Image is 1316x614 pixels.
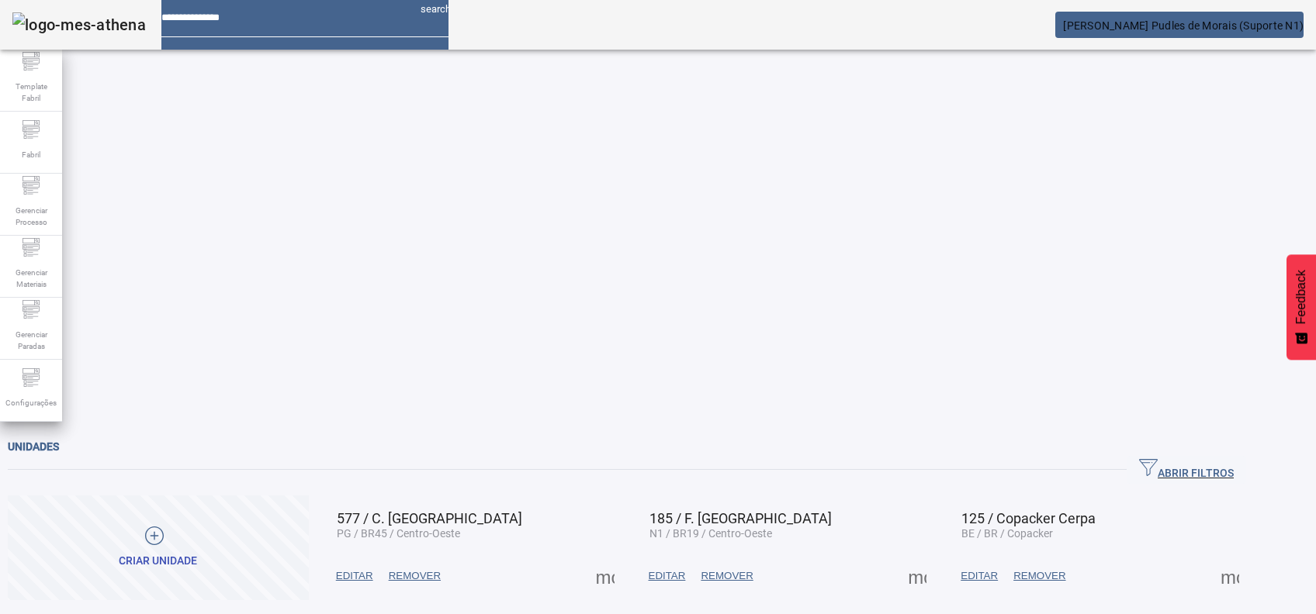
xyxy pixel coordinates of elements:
span: Gerenciar Paradas [8,324,54,357]
span: EDITAR [961,568,998,584]
span: N1 / BR19 / Centro-Oeste [649,527,772,540]
span: Gerenciar Processo [8,200,54,233]
span: Configurações [1,392,61,413]
span: PG / BR45 / Centro-Oeste [337,527,460,540]
span: Unidades [8,440,59,453]
span: Template Fabril [8,76,54,109]
span: Fabril [17,144,45,165]
button: EDITAR [641,562,694,590]
img: logo-mes-athena [12,12,146,37]
span: Feedback [1294,270,1308,324]
span: EDITAR [336,568,373,584]
button: Criar unidade [8,495,309,600]
button: Mais [591,562,619,590]
span: ABRIR FILTROS [1139,458,1234,481]
span: Gerenciar Materiais [8,262,54,295]
button: REMOVER [1006,562,1073,590]
span: [PERSON_NAME] Pudles de Morais (Suporte N1) [1063,19,1304,32]
button: Feedback - Mostrar pesquisa [1287,254,1316,360]
span: 577 / C. [GEOGRAPHIC_DATA] [337,510,522,526]
span: EDITAR [649,568,686,584]
button: Mais [1216,562,1244,590]
button: EDITAR [953,562,1006,590]
span: REMOVER [1013,568,1065,584]
span: REMOVER [389,568,441,584]
button: REMOVER [381,562,448,590]
button: ABRIR FILTROS [1127,456,1246,484]
span: 185 / F. [GEOGRAPHIC_DATA] [649,510,832,526]
div: Criar unidade [119,554,197,569]
button: REMOVER [693,562,760,590]
button: EDITAR [328,562,381,590]
span: BE / BR / Copacker [961,527,1053,540]
span: REMOVER [701,568,753,584]
button: Mais [903,562,931,590]
span: 125 / Copacker Cerpa [961,510,1096,526]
